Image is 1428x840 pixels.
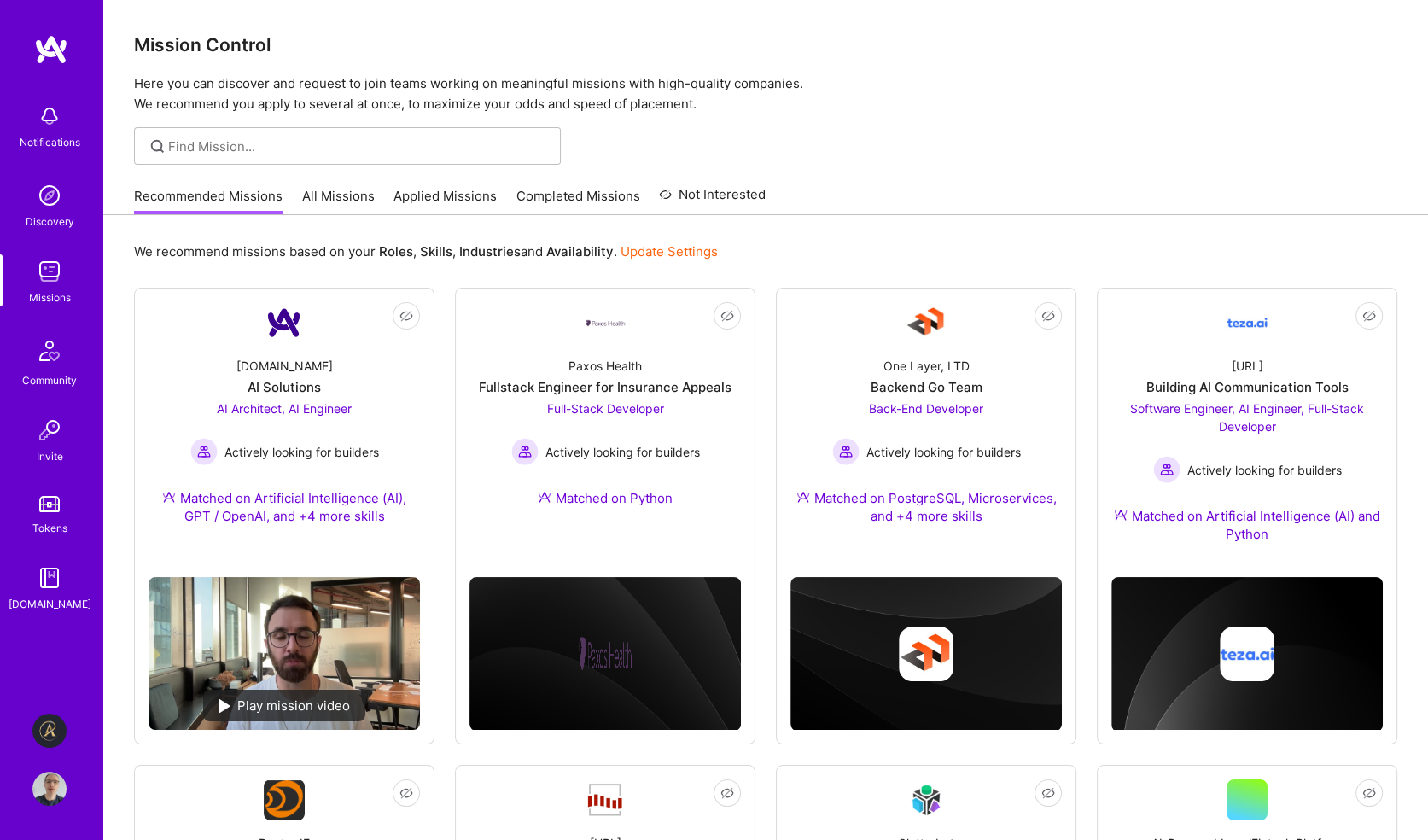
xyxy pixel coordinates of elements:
img: bell [32,99,67,133]
img: Company logo [1220,627,1274,681]
div: Matched on Artificial Intelligence (AI), GPT / OpenAI, and +4 more skills [149,489,420,525]
a: User Avatar [28,772,71,806]
a: Company Logo[DOMAIN_NAME]AI SolutionsAI Architect, AI Engineer Actively looking for buildersActiv... [149,302,420,563]
div: Community [22,371,77,389]
a: Applied Missions [393,187,497,215]
a: Company Logo[URL]Building AI Communication ToolsSoftware Engineer, AI Engineer, Full-Stack Develo... [1111,302,1383,563]
a: Completed Missions [516,187,640,215]
span: AI Architect, AI Engineer [217,401,352,416]
img: cover [790,577,1062,731]
i: icon SearchGrey [148,137,167,156]
p: Here you can discover and request to join teams working on meaningful missions with high-quality ... [134,73,1397,114]
img: Actively looking for builders [1153,456,1180,483]
span: Actively looking for builders [866,443,1021,461]
img: Aldea: Transforming Behavior Change Through AI-Driven Coaching [32,714,67,748]
img: Company Logo [1227,302,1268,343]
div: Building AI Communication Tools [1146,378,1349,396]
img: Company Logo [264,780,305,820]
img: Company Logo [906,302,947,343]
img: Company Logo [906,779,947,820]
img: Actively looking for builders [511,438,539,465]
div: Tokens [32,519,67,537]
img: Ateam Purple Icon [538,490,551,504]
span: Actively looking for builders [545,443,700,461]
div: Discovery [26,213,74,230]
img: Company logo [899,627,953,681]
img: teamwork [32,254,67,289]
a: Update Settings [621,243,718,260]
i: icon EyeClosed [720,786,734,800]
i: icon EyeClosed [1362,786,1376,800]
img: guide book [32,561,67,595]
p: We recommend missions based on your , , and . [134,242,718,260]
img: No Mission [149,577,420,730]
h3: Mission Control [134,34,1397,55]
img: discovery [32,178,67,213]
a: Recommended Missions [134,187,283,215]
b: Industries [459,243,521,260]
div: One Layer, LTD [883,357,970,375]
img: Ateam Purple Icon [162,490,176,504]
img: cover [1111,577,1383,731]
img: play [219,699,230,713]
a: Not Interested [659,184,766,215]
i: icon EyeClosed [399,309,413,323]
div: Notifications [20,133,80,151]
div: AI Solutions [248,378,321,396]
img: User Avatar [32,772,67,806]
b: Availability [546,243,614,260]
img: Actively looking for builders [832,438,860,465]
div: Matched on Artificial Intelligence (AI) and Python [1111,507,1383,543]
img: Actively looking for builders [190,438,218,465]
div: Paxos Health [568,357,642,375]
img: Company Logo [585,318,626,328]
div: Matched on PostgreSQL, Microservices, and +4 more skills [790,489,1062,525]
a: All Missions [302,187,375,215]
span: Actively looking for builders [224,443,379,461]
div: Backend Go Team [871,378,982,396]
div: Missions [29,289,71,306]
div: [URL] [1232,357,1263,375]
div: [DOMAIN_NAME] [236,357,333,375]
img: Ateam Purple Icon [796,490,810,504]
input: Find Mission... [168,137,548,155]
i: icon EyeClosed [1041,786,1055,800]
img: logo [34,34,68,65]
div: Invite [37,447,63,465]
img: Invite [32,413,67,447]
a: Aldea: Transforming Behavior Change Through AI-Driven Coaching [28,714,71,748]
a: Company LogoOne Layer, LTDBackend Go TeamBack-End Developer Actively looking for buildersActively... [790,302,1062,545]
span: Software Engineer, AI Engineer, Full-Stack Developer [1130,401,1364,434]
i: icon EyeClosed [1041,309,1055,323]
b: Skills [420,243,452,260]
div: Play mission video [203,690,365,721]
a: Company LogoPaxos HealthFullstack Engineer for Insurance AppealsFull-Stack Developer Actively loo... [469,302,741,528]
img: Company Logo [585,782,626,818]
img: cover [469,577,741,731]
img: Company Logo [264,302,305,343]
span: Back-End Developer [869,401,983,416]
img: Company logo [578,627,632,681]
span: Full-Stack Developer [547,401,664,416]
img: tokens [39,496,60,512]
b: Roles [379,243,413,260]
span: Actively looking for builders [1187,461,1342,479]
img: Community [29,330,70,371]
i: icon EyeClosed [1362,309,1376,323]
img: Ateam Purple Icon [1114,508,1128,522]
i: icon EyeClosed [720,309,734,323]
div: [DOMAIN_NAME] [9,595,91,613]
div: Fullstack Engineer for Insurance Appeals [479,378,731,396]
div: Matched on Python [538,489,673,507]
i: icon EyeClosed [399,786,413,800]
